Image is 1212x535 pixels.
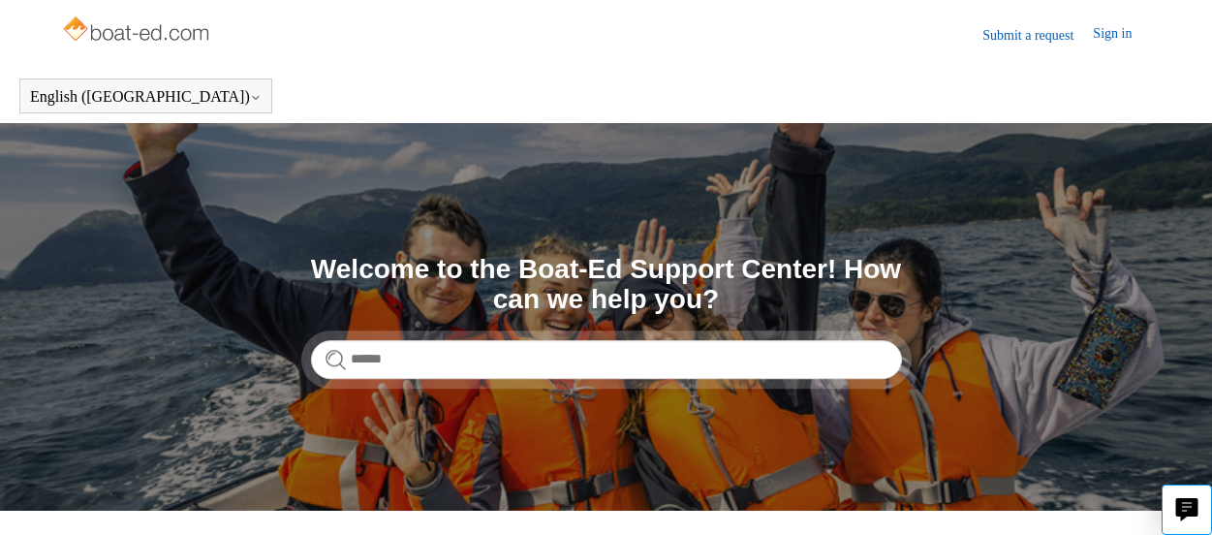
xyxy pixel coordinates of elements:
a: Sign in [1093,23,1151,47]
h1: Welcome to the Boat-Ed Support Center! How can we help you? [311,255,902,315]
img: Boat-Ed Help Center home page [61,12,215,50]
button: English ([GEOGRAPHIC_DATA]) [30,88,262,106]
input: Search [311,340,902,379]
a: Submit a request [982,25,1093,46]
button: Live chat [1162,485,1212,535]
